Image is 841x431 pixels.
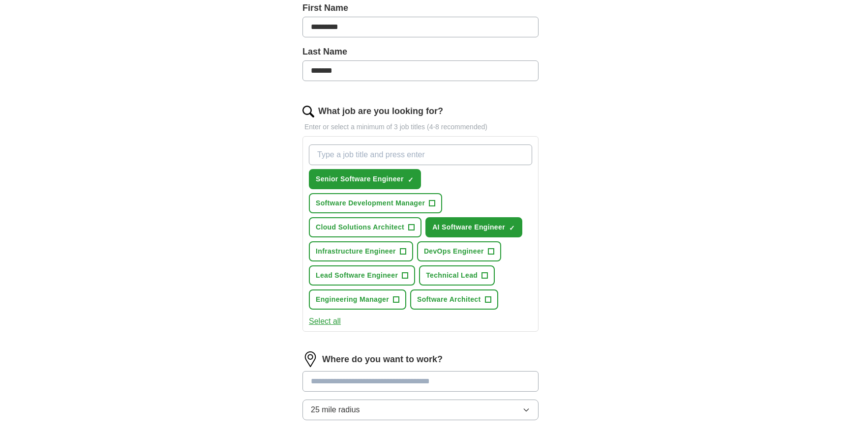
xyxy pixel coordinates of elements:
[302,106,314,117] img: search.png
[302,351,318,367] img: location.png
[410,289,498,310] button: Software Architect
[316,270,398,281] span: Lead Software Engineer
[309,316,341,327] button: Select all
[302,45,539,58] label: Last Name
[309,144,532,165] input: Type a job title and press enter
[309,217,421,237] button: Cloud Solutions Architect
[408,176,414,184] span: ✓
[311,404,360,416] span: 25 mile radius
[424,246,484,257] span: DevOps Engineer
[309,289,406,310] button: Engineering Manager
[425,217,522,237] button: AI Software Engineer✓
[309,265,415,286] button: Lead Software Engineer
[318,105,443,118] label: What job are you looking for?
[417,294,481,305] span: Software Architect
[316,246,396,257] span: Infrastructure Engineer
[309,241,413,261] button: Infrastructure Engineer
[302,122,539,132] p: Enter or select a minimum of 3 job titles (4-8 recommended)
[316,222,404,232] span: Cloud Solutions Architect
[309,169,421,189] button: Senior Software Engineer✓
[432,222,505,232] span: AI Software Engineer
[316,174,404,184] span: Senior Software Engineer
[419,265,495,286] button: Technical Lead
[322,353,443,366] label: Where do you want to work?
[316,198,425,208] span: Software Development Manager
[509,224,515,232] span: ✓
[302,1,539,15] label: First Name
[316,294,389,305] span: Engineering Manager
[417,241,501,261] button: DevOps Engineer
[302,400,539,420] button: 25 mile radius
[426,270,478,281] span: Technical Lead
[309,193,442,213] button: Software Development Manager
